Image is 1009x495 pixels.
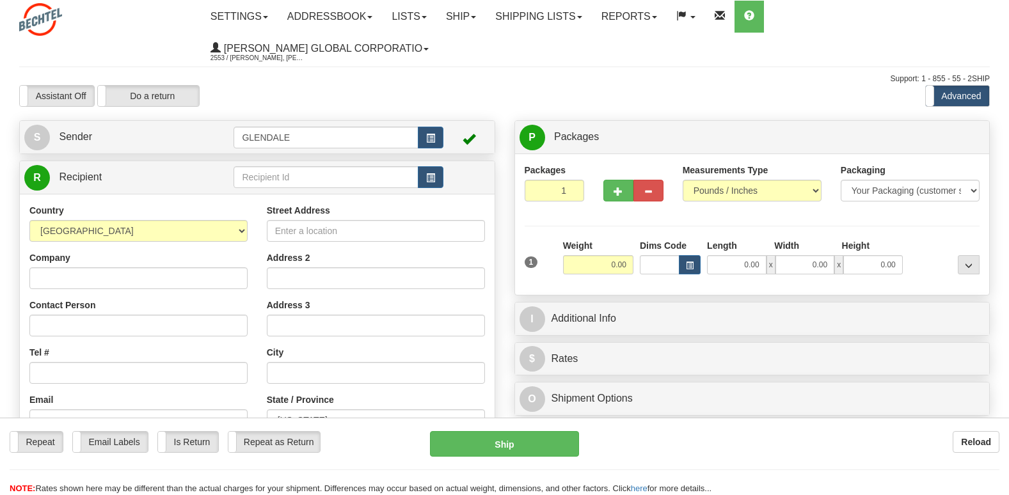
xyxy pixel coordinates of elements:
a: P Packages [520,124,985,150]
label: Repeat [10,432,63,452]
label: Company [29,251,70,264]
label: Country [29,204,64,217]
label: Assistant Off [20,86,94,106]
span: R [24,165,50,191]
label: Packages [525,164,566,177]
span: P [520,125,545,150]
label: Email [29,393,53,406]
label: Length [707,239,737,252]
label: Email Labels [73,432,148,452]
label: Do a return [98,86,199,106]
a: Addressbook [278,1,383,33]
label: Advanced [926,86,989,106]
span: x [767,255,775,274]
span: Recipient [59,171,102,182]
a: R Recipient [24,164,211,191]
a: Ship [436,1,486,33]
iframe: chat widget [980,182,1008,313]
label: Contact Person [29,299,95,311]
label: State / Province [267,393,334,406]
span: [PERSON_NAME] Global Corporatio [221,43,422,54]
label: Weight [563,239,592,252]
span: NOTE: [10,483,35,493]
a: OShipment Options [520,386,985,412]
label: Address 2 [267,251,310,264]
span: 2553 / [PERSON_NAME], [PERSON_NAME] [211,52,306,65]
label: Height [842,239,870,252]
div: ... [958,255,980,274]
label: Address 3 [267,299,310,311]
button: Ship [430,431,579,457]
label: Measurements Type [683,164,768,177]
a: S Sender [24,124,234,150]
span: I [520,306,545,332]
label: Is Return [158,432,218,452]
a: here [631,483,648,493]
span: O [520,386,545,412]
span: x [834,255,843,274]
button: Reload [953,431,999,453]
a: IAdditional Info [520,306,985,332]
span: 1 [525,256,538,268]
img: logo2553.jpg [19,3,62,36]
span: S [24,125,50,150]
label: City [267,346,283,359]
span: $ [520,346,545,372]
label: Dims Code [640,239,687,252]
span: Packages [554,131,599,142]
a: Settings [201,1,278,33]
label: Width [774,239,799,252]
label: Packaging [841,164,886,177]
a: [PERSON_NAME] Global Corporatio 2553 / [PERSON_NAME], [PERSON_NAME] [201,33,438,65]
a: $Rates [520,346,985,372]
a: Lists [382,1,436,33]
a: Shipping lists [486,1,591,33]
label: Street Address [267,204,330,217]
input: Recipient Id [234,166,418,188]
label: Tel # [29,346,49,359]
div: Support: 1 - 855 - 55 - 2SHIP [19,74,990,84]
input: Sender Id [234,127,418,148]
span: Sender [59,131,92,142]
input: Enter a location [267,220,485,242]
a: Reports [592,1,667,33]
label: Repeat as Return [228,432,320,452]
b: Reload [961,437,991,447]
